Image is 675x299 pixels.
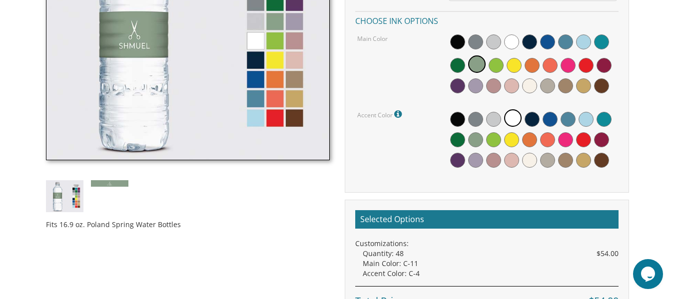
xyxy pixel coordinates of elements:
[357,34,388,43] label: Main Color
[355,11,619,28] h4: Choose ink options
[91,180,128,187] img: strip20.jpg
[46,212,330,230] div: Fits 16.9 oz. Poland Spring Water Bottles
[363,269,619,279] div: Accent Color: C-4
[46,180,83,212] img: bottle-style20.jpg
[363,259,619,269] div: Main Color: C-11
[363,249,619,259] div: Quantity: 48
[633,259,665,289] iframe: chat widget
[597,249,619,259] span: $54.00
[355,210,619,229] h2: Selected Options
[357,108,404,121] label: Accent Color
[355,239,619,249] div: Customizations:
